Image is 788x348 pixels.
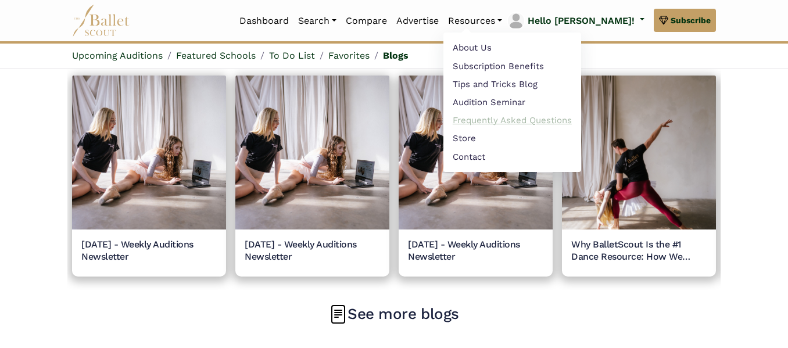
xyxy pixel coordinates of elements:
a: Resources [443,9,507,33]
a: Subscribe [654,9,716,32]
span: Subscribe [671,14,711,27]
a: Subscription Benefits [443,57,581,75]
a: Upcoming Auditions [72,50,163,61]
a: Advertise [392,9,443,33]
a: [DATE] - Weekly Auditions Newsletter [235,76,389,277]
h5: Why BalletScout Is the #1 Dance Resource: How We Stand Out from the Competition [571,239,707,263]
a: Audition Seminar [443,93,581,111]
a: About Us [443,39,581,57]
a: Why BalletScout Is the #1 Dance Resource: How We Stand Out from the Competition [562,76,716,277]
a: Search [293,9,341,33]
a: Frequently Asked Questions [443,112,581,130]
a: Blogs [383,50,409,61]
h5: [DATE] - Weekly Auditions Newsletter [81,239,217,263]
a: [DATE] - Weekly Auditions Newsletter [399,76,553,277]
p: Hello [PERSON_NAME]! [528,13,635,28]
a: Featured Schools [176,50,256,61]
a: Contact [443,148,581,166]
img: gem.svg [659,14,668,27]
h5: [DATE] - Weekly Auditions Newsletter [408,239,543,263]
a: Tips and Tricks Blog [443,75,581,93]
img: profile picture [508,13,524,29]
h5: [DATE] - Weekly Auditions Newsletter [245,239,380,263]
a: Store [443,130,581,148]
a: See more blogs [348,305,459,322]
a: Compare [341,9,392,33]
a: Dashboard [235,9,293,33]
ul: Resources [443,33,581,173]
a: profile picture Hello [PERSON_NAME]! [507,12,644,30]
a: [DATE] - Weekly Auditions Newsletter [72,76,226,277]
a: Favorites [328,50,370,61]
a: To Do List [269,50,315,61]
